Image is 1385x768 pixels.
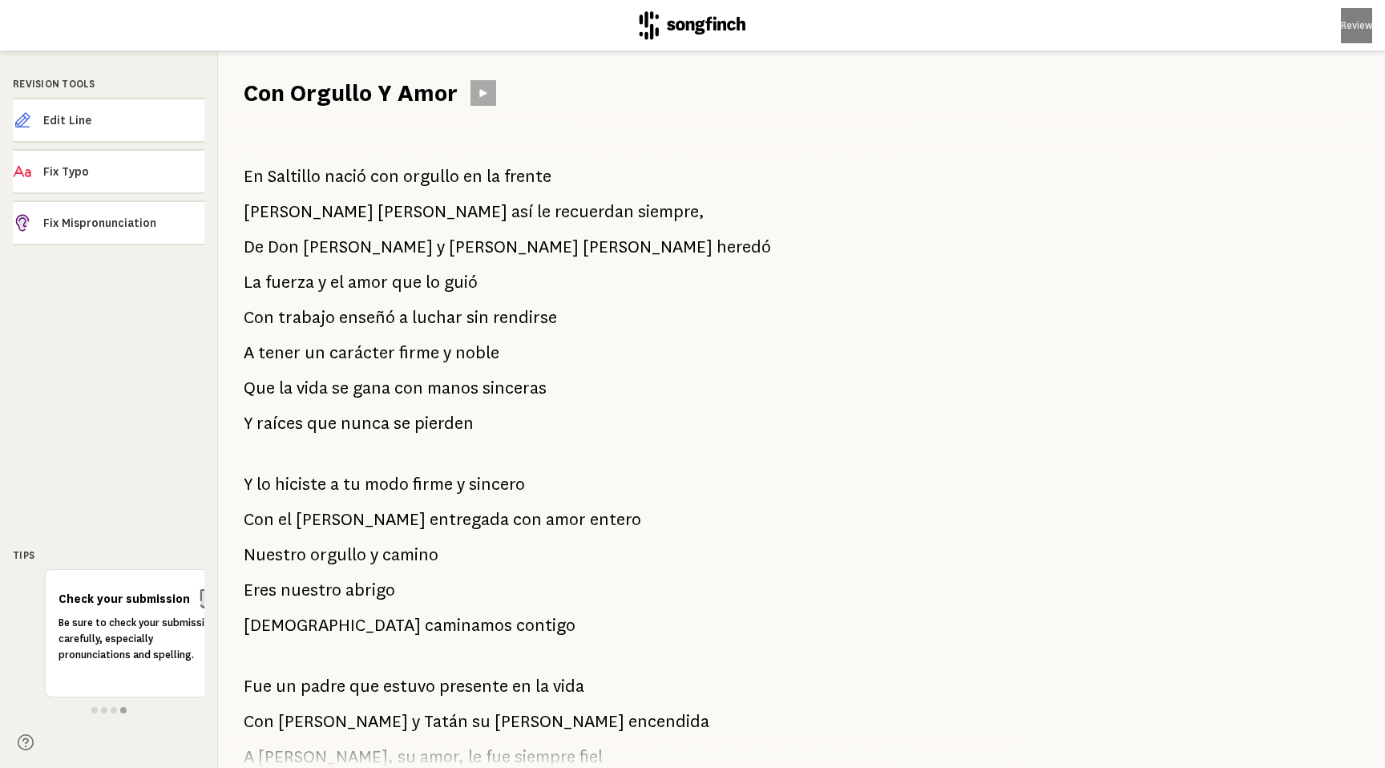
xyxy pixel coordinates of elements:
[256,468,271,500] span: lo
[296,503,426,536] span: [PERSON_NAME]
[455,337,499,369] span: noble
[278,301,335,333] span: trabajo
[495,705,624,738] span: [PERSON_NAME]
[399,301,408,333] span: a
[265,266,314,298] span: fuerza
[244,337,254,369] span: A
[425,609,512,641] span: caminamos
[370,539,378,571] span: y
[244,574,277,606] span: Eres
[244,468,252,500] span: Y
[394,407,410,439] span: se
[244,77,458,109] h1: Con Orgullo Y Amor
[412,301,462,333] span: luchar
[278,705,408,738] span: [PERSON_NAME]
[412,705,420,738] span: y
[275,468,326,500] span: hiciste
[330,468,339,500] span: a
[378,196,507,228] span: [PERSON_NAME]
[1341,8,1372,43] button: Review
[244,160,264,192] span: En
[244,539,306,571] span: Nuestro
[426,266,440,298] span: lo
[305,337,325,369] span: un
[511,196,533,228] span: así
[414,407,474,439] span: pierden
[341,407,390,439] span: nunca
[59,615,223,663] p: Be sure to check your submission carefully, especially pronunciations and spelling.
[466,301,489,333] span: sin
[457,468,465,500] span: y
[546,503,586,536] span: amor
[424,705,468,738] span: Tatán
[392,266,422,298] span: que
[399,337,439,369] span: firme
[348,266,388,298] span: amor
[443,337,451,369] span: y
[330,266,344,298] span: el
[297,372,328,404] span: vida
[394,372,423,404] span: con
[444,266,478,298] span: guió
[513,503,542,536] span: con
[365,468,409,500] span: modo
[318,266,326,298] span: y
[310,539,366,571] span: orgullo
[244,372,275,404] span: Que
[382,539,438,571] span: camino
[583,231,713,263] span: [PERSON_NAME]
[244,266,261,298] span: La
[244,301,274,333] span: Con
[13,98,204,143] button: Edit Line
[504,160,551,192] span: frente
[43,164,204,180] span: Fix Typo
[638,196,705,228] span: siempre,
[383,670,435,702] span: estuvo
[244,231,264,263] span: De
[244,705,274,738] span: Con
[339,301,395,333] span: enseñó
[483,372,547,404] span: sinceras
[537,196,551,228] span: le
[244,609,421,641] span: [DEMOGRAPHIC_DATA]
[13,200,204,245] button: Fix Mispronunciation
[472,705,491,738] span: su
[590,503,641,536] span: entero
[403,160,459,192] span: orgullo
[439,670,508,702] span: presente
[303,231,433,263] span: [PERSON_NAME]
[13,548,204,563] div: Tips
[437,231,445,263] span: y
[279,372,293,404] span: la
[276,670,297,702] span: un
[13,77,204,91] div: Revision Tools
[307,407,337,439] span: que
[463,160,483,192] span: en
[343,468,361,500] span: tu
[278,503,292,536] span: el
[516,609,575,641] span: contigo
[512,670,531,702] span: en
[329,337,395,369] span: carácter
[43,112,204,128] span: Edit Line
[281,574,341,606] span: nuestro
[325,160,366,192] span: nació
[332,372,349,404] span: se
[535,670,549,702] span: la
[469,468,525,500] span: sincero
[413,468,453,500] span: firme
[349,670,379,702] span: que
[244,503,274,536] span: Con
[430,503,509,536] span: entregada
[449,231,579,263] span: [PERSON_NAME]
[13,149,204,194] button: Fix Typo
[717,231,771,263] span: heredó
[353,372,390,404] span: gana
[370,160,399,192] span: con
[427,372,478,404] span: manos
[487,160,500,192] span: la
[256,407,303,439] span: raíces
[244,407,252,439] span: Y
[493,301,557,333] span: rendirse
[268,160,321,192] span: Saltillo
